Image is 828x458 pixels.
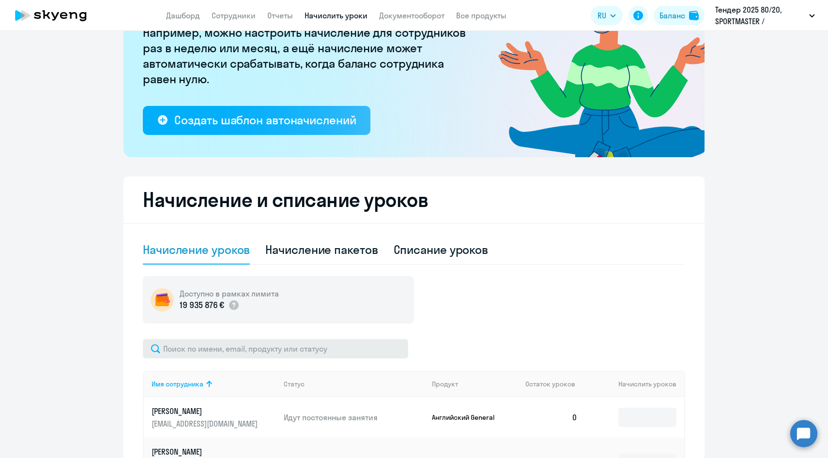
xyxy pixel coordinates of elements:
input: Поиск по имени, email, продукту или статусу [143,339,408,358]
div: Статус [284,380,305,388]
button: RU [591,6,623,25]
td: 0 [518,397,585,438]
div: Начисление уроков [143,242,250,257]
a: Дашборд [166,11,200,20]
p: [PERSON_NAME] [152,406,260,416]
p: [PERSON_NAME] [152,446,260,457]
div: Имя сотрудника [152,380,203,388]
div: Остаток уроков [525,380,585,388]
a: Сотрудники [212,11,256,20]
div: Статус [284,380,424,388]
div: Имя сотрудника [152,380,276,388]
a: Начислить уроки [305,11,368,20]
span: Остаток уроков [525,380,575,388]
button: Тендер 2025 80/20, SPORTMASTER / Спортмастер [710,4,820,27]
p: [EMAIL_ADDRESS][DOMAIN_NAME] [152,418,260,429]
div: Баланс [659,10,685,21]
p: Английский General [432,413,505,422]
div: Продукт [432,380,458,388]
div: Начисление пакетов [265,242,378,257]
div: Списание уроков [394,242,489,257]
p: [PERSON_NAME] больше не придётся начислять вручную. Например, можно настроить начисление для сотр... [143,9,472,87]
th: Начислить уроков [585,371,684,397]
img: wallet-circle.png [151,288,174,311]
h2: Начисление и списание уроков [143,188,685,211]
p: Тендер 2025 80/20, SPORTMASTER / Спортмастер [715,4,805,27]
p: 19 935 876 € [180,299,224,311]
span: RU [598,10,606,21]
a: Все продукты [456,11,506,20]
div: Создать шаблон автоначислений [174,112,356,128]
a: [PERSON_NAME][EMAIL_ADDRESS][DOMAIN_NAME] [152,406,276,429]
img: balance [689,11,699,20]
h5: Доступно в рамках лимита [180,288,279,299]
button: Создать шаблон автоначислений [143,106,370,135]
a: Документооборот [379,11,445,20]
div: Продукт [432,380,518,388]
button: Балансbalance [654,6,705,25]
p: Идут постоянные занятия [284,412,424,423]
a: Отчеты [267,11,293,20]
